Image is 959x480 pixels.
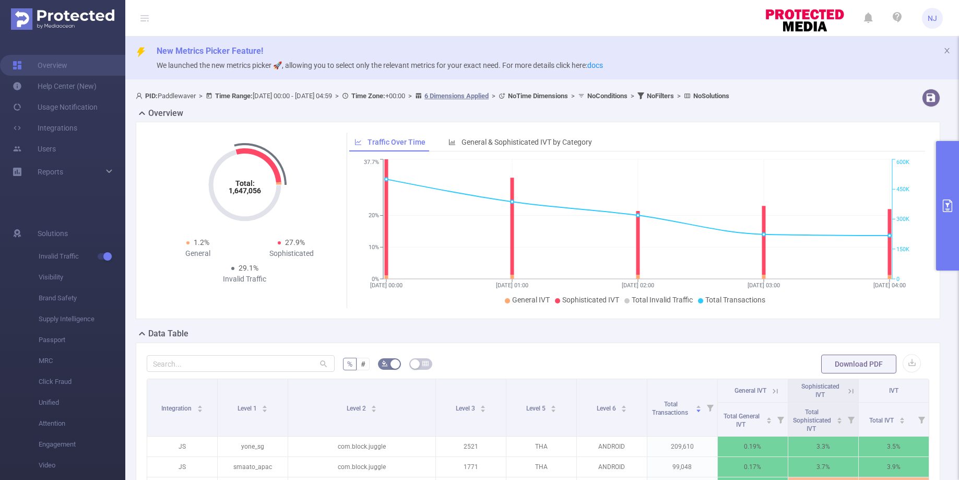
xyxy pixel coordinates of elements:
div: Invalid Traffic [198,274,292,285]
b: No Time Dimensions [508,92,568,100]
span: MRC [39,350,125,371]
i: icon: close [943,47,951,54]
tspan: 20% [369,213,379,219]
span: IVT [889,387,898,394]
span: Brand Safety [39,288,125,309]
p: com.block.juggle [288,457,435,477]
img: Protected Media [11,8,114,30]
tspan: [DATE] 03:00 [748,282,780,289]
a: Overview [13,55,67,76]
span: Level 3 [456,405,477,412]
span: Traffic Over Time [368,138,425,146]
i: icon: caret-up [766,416,772,419]
i: icon: user [136,92,145,99]
b: No Filters [647,92,674,100]
i: icon: caret-up [371,404,377,407]
p: ANDROID [577,457,647,477]
span: We launched the new metrics picker 🚀, allowing you to select only the relevant metrics for your e... [157,61,603,69]
p: JS [147,457,217,477]
i: icon: caret-up [621,404,627,407]
i: icon: bar-chart [448,138,456,146]
h2: Overview [148,107,183,120]
span: General IVT [512,296,550,304]
tspan: [DATE] 00:00 [370,282,402,289]
span: > [405,92,415,100]
a: Users [13,138,56,159]
a: Reports [38,161,63,182]
span: General IVT [735,387,766,394]
span: > [196,92,206,100]
tspan: 10% [369,244,379,251]
span: 1.2% [194,238,209,247]
tspan: 0 [896,276,899,283]
span: Visibility [39,267,125,288]
b: No Solutions [693,92,729,100]
b: Time Range: [215,92,253,100]
span: Total Sophisticated IVT [793,408,831,432]
span: Level 6 [597,405,618,412]
div: Sort [899,416,905,422]
i: icon: caret-down [262,408,268,411]
i: icon: caret-down [197,408,203,411]
p: THA [506,457,576,477]
p: smaato_apac [218,457,288,477]
p: ANDROID [577,437,647,456]
div: Sort [371,404,377,410]
span: Total IVT [869,417,895,424]
span: Supply Intelligence [39,309,125,330]
span: Solutions [38,223,68,244]
span: Level 2 [347,405,368,412]
i: icon: thunderbolt [136,47,146,57]
i: icon: line-chart [354,138,362,146]
div: Sort [197,404,203,410]
button: Download PDF [821,355,896,373]
input: Search... [147,355,335,372]
p: 209,610 [647,437,717,456]
p: 3.9% [859,457,929,477]
i: icon: caret-up [197,404,203,407]
p: com.block.juggle [288,437,435,456]
tspan: 150K [896,246,909,253]
i: icon: caret-down [899,419,905,423]
i: icon: caret-down [551,408,557,411]
span: Attention [39,413,125,434]
div: Sort [262,404,268,410]
tspan: 0% [372,276,379,283]
span: Integration [161,405,193,412]
p: 1771 [436,457,506,477]
i: icon: bg-colors [382,360,388,367]
tspan: Total: [235,179,254,188]
span: 27.9% [285,238,305,247]
p: 2521 [436,437,506,456]
p: 99,048 [647,457,717,477]
i: icon: caret-down [766,419,772,423]
b: PID: [145,92,158,100]
span: Sophisticated IVT [562,296,619,304]
tspan: 37.7% [364,159,379,166]
i: icon: caret-down [695,408,701,411]
tspan: [DATE] 01:00 [496,282,528,289]
i: icon: caret-up [695,404,701,407]
span: New Metrics Picker Feature! [157,46,263,56]
span: Invalid Traffic [39,246,125,267]
a: Usage Notification [13,97,98,118]
b: Time Zone: [351,92,385,100]
span: Unified [39,392,125,413]
button: icon: close [943,45,951,56]
i: Filter menu [703,379,717,436]
u: 6 Dimensions Applied [424,92,489,100]
i: icon: caret-down [836,419,842,423]
div: Sort [836,416,843,422]
p: JS [147,437,217,456]
span: > [489,92,499,100]
span: Passport [39,330,125,350]
span: General & Sophisticated IVT by Category [461,138,592,146]
i: Filter menu [914,403,929,436]
tspan: 1,647,056 [229,186,261,195]
span: > [332,92,342,100]
span: Level 5 [526,405,547,412]
i: icon: table [422,360,429,367]
i: icon: caret-up [899,416,905,419]
span: Video [39,455,125,476]
span: Total Transactions [652,401,690,416]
